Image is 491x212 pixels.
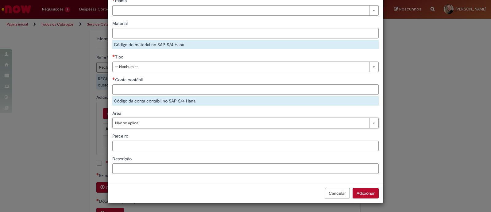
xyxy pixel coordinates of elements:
span: Área [112,110,122,116]
input: Material [112,28,379,38]
input: Conta contábil [112,84,379,95]
a: Limpar campo Planta [112,5,379,16]
button: Cancelar [325,188,350,198]
span: Necessários [112,77,115,80]
input: Parceiro [112,141,379,151]
span: Necessários [112,54,115,57]
span: Descrição [112,156,133,162]
span: Número da Conta de Origem [115,77,144,82]
div: Código do material no SAP S/4 Hana [112,40,379,49]
div: Código da conta contábil no SAP S/4 Hana [112,96,379,106]
button: Adicionar [353,188,379,198]
input: Descrição [112,163,379,174]
span: -- Nenhum -- [115,62,366,72]
span: Tipo [115,54,125,60]
span: Parceiro [112,133,130,139]
span: Material [112,21,129,26]
span: Não se aplica [115,118,366,128]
